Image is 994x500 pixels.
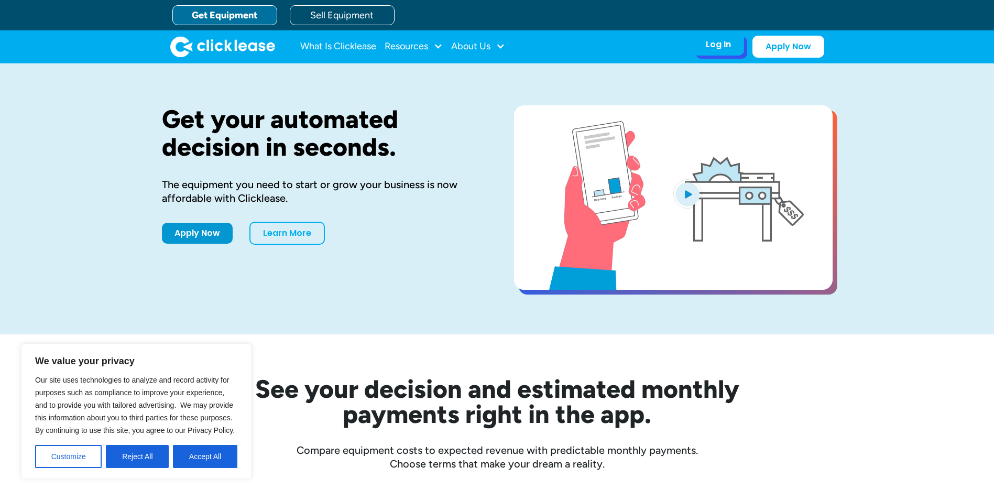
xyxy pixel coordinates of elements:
[752,36,824,58] a: Apply Now
[162,223,233,244] a: Apply Now
[162,178,480,205] div: The equipment you need to start or grow your business is now affordable with Clicklease.
[162,443,833,471] div: Compare equipment costs to expected revenue with predictable monthly payments. Choose terms that ...
[35,376,235,434] span: Our site uses technologies to analyze and record activity for purposes such as compliance to impr...
[170,36,275,57] a: home
[451,36,505,57] div: About Us
[21,344,252,479] div: We value your privacy
[35,355,237,367] p: We value your privacy
[673,179,702,209] img: Blue play button logo on a light blue circular background
[173,445,237,468] button: Accept All
[249,222,325,245] a: Learn More
[162,105,480,161] h1: Get your automated decision in seconds.
[300,36,376,57] a: What Is Clicklease
[706,39,731,50] div: Log In
[172,5,277,25] a: Get Equipment
[290,5,395,25] a: Sell Equipment
[106,445,169,468] button: Reject All
[204,376,791,427] h2: See your decision and estimated monthly payments right in the app.
[35,445,102,468] button: Customize
[385,36,443,57] div: Resources
[170,36,275,57] img: Clicklease logo
[514,105,833,290] a: open lightbox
